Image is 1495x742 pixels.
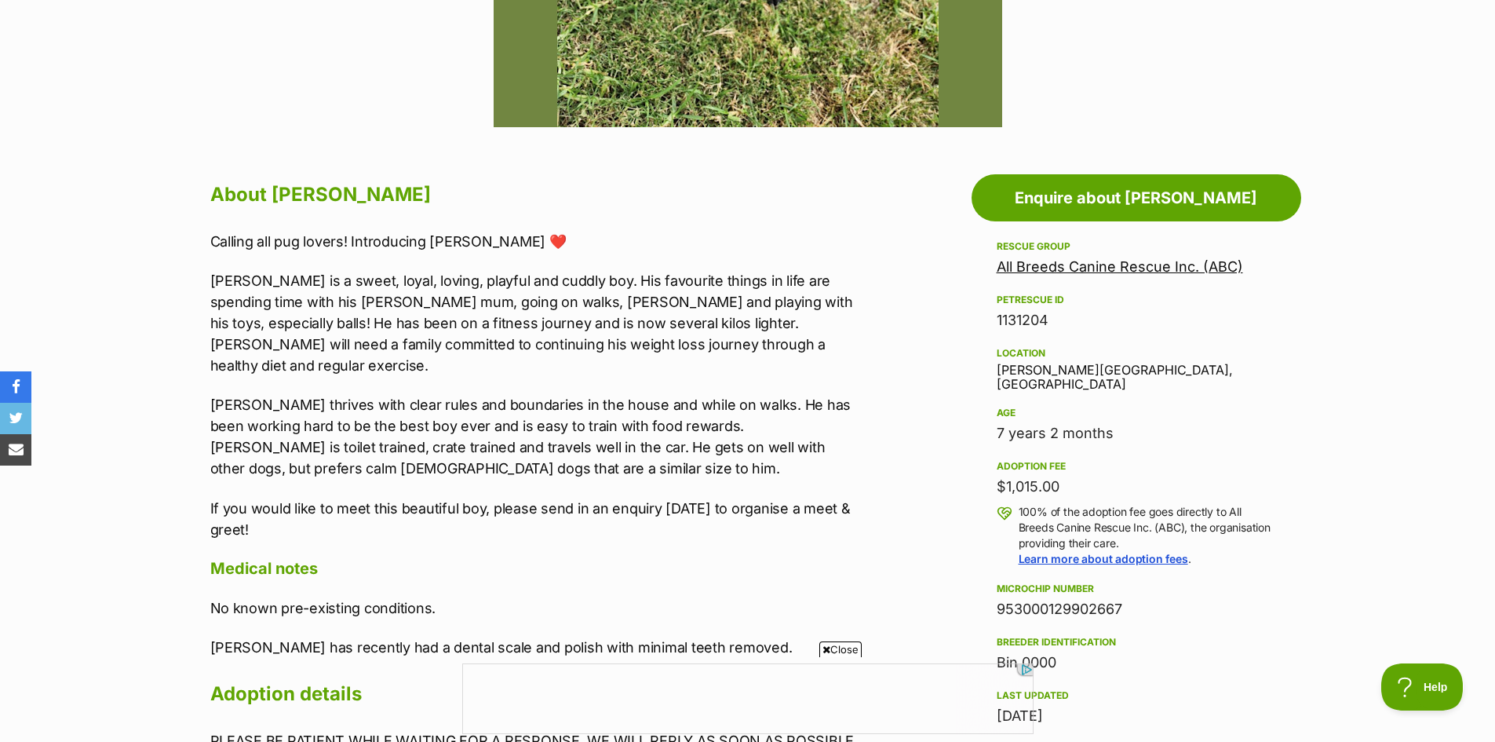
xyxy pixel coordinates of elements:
div: Location [997,347,1276,360]
div: Age [997,407,1276,419]
div: Bin 0000 [997,652,1276,674]
div: PetRescue ID [997,294,1276,306]
a: Learn more about adoption fees [1019,552,1188,565]
div: Last updated [997,689,1276,702]
p: [PERSON_NAME] has recently had a dental scale and polish with minimal teeth removed. [210,637,859,658]
h2: About [PERSON_NAME] [210,177,859,212]
p: [PERSON_NAME] thrives with clear rules and boundaries in the house and while on walks. He has bee... [210,394,859,479]
div: [PERSON_NAME][GEOGRAPHIC_DATA], [GEOGRAPHIC_DATA] [997,344,1276,392]
div: $1,015.00 [997,476,1276,498]
h4: Medical notes [210,558,859,579]
p: 100% of the adoption fee goes directly to All Breeds Canine Rescue Inc. (ABC), the organisation p... [1019,504,1276,567]
p: Calling all pug lovers! Introducing [PERSON_NAME] ❤️ [210,231,859,252]
p: If you would like to meet this beautiful boy, please send in an enquiry [DATE] to organise a meet... [210,498,859,540]
p: [PERSON_NAME] is a sweet, loyal, loving, playful and cuddly boy. His favourite things in life are... [210,270,859,376]
p: No known pre-existing conditions. [210,598,859,619]
span: Close [819,641,862,657]
div: 1131204 [997,309,1276,331]
div: Breeder identification [997,636,1276,649]
div: 7 years 2 months [997,422,1276,444]
a: Enquire about [PERSON_NAME] [972,174,1301,221]
iframe: Advertisement [462,663,1034,734]
div: Adoption fee [997,460,1276,473]
div: [DATE] [997,705,1276,727]
a: All Breeds Canine Rescue Inc. (ABC) [997,258,1243,275]
iframe: Help Scout Beacon - Open [1381,663,1464,711]
h2: Adoption details [210,677,859,711]
div: Microchip number [997,583,1276,595]
div: 953000129902667 [997,598,1276,620]
div: Rescue group [997,240,1276,253]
